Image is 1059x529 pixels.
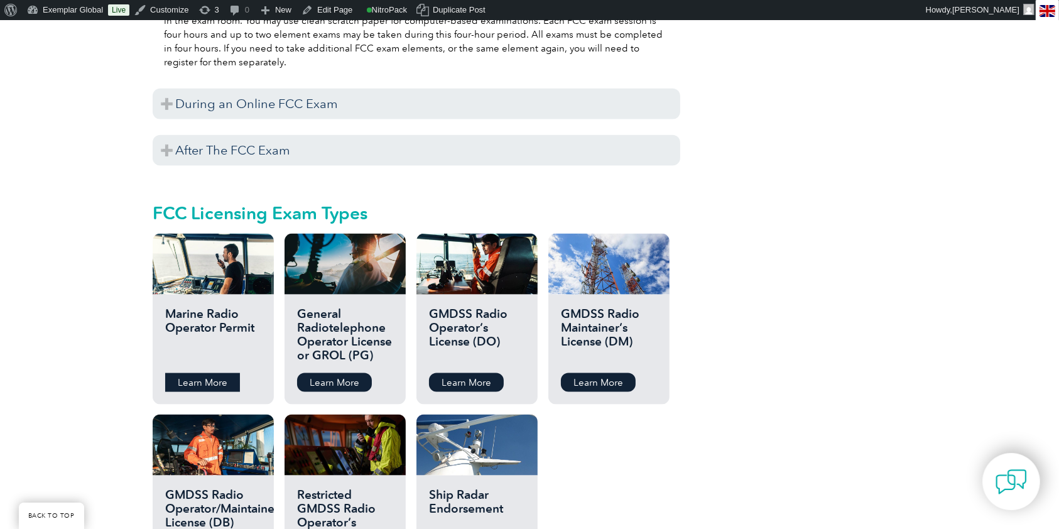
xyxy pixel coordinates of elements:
a: BACK TO TOP [19,503,84,529]
h2: GMDSS Radio Operator’s License (DO) [429,307,525,364]
a: Learn More [429,373,504,392]
a: Learn More [165,373,240,392]
a: Learn More [297,373,372,392]
h2: GMDSS Radio Maintainer’s License (DM) [561,307,657,364]
h3: During an Online FCC Exam [153,89,680,119]
h2: FCC Licensing Exam Types [153,203,680,223]
span: [PERSON_NAME] [952,5,1019,14]
a: Live [108,4,129,16]
img: contact-chat.png [996,466,1027,498]
a: Learn More [561,373,636,392]
h3: After The FCC Exam [153,135,680,166]
img: en [1040,5,1055,17]
h2: Marine Radio Operator Permit [165,307,261,364]
h2: General Radiotelephone Operator License or GROL (PG) [297,307,393,364]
